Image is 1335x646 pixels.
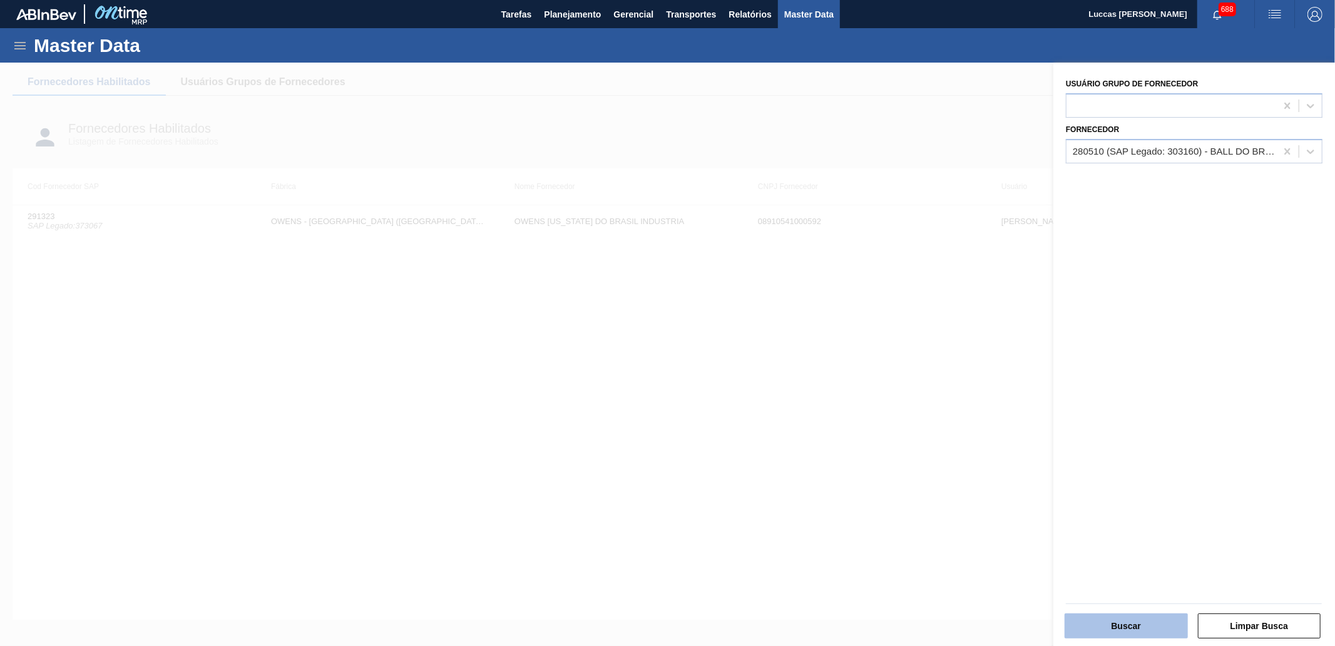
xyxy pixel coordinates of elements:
[784,7,834,22] span: Master Data
[729,7,771,22] span: Relatórios
[501,7,532,22] span: Tarefas
[1065,613,1188,638] button: Buscar
[666,7,716,22] span: Transportes
[1073,146,1277,156] div: 280510 (SAP Legado: 303160) - BALL DO BRASIL LTDA
[544,7,601,22] span: Planejamento
[614,7,654,22] span: Gerencial
[1307,7,1322,22] img: Logout
[1198,613,1321,638] button: Limpar Busca
[34,38,256,53] h1: Master Data
[1066,79,1198,88] label: Usuário Grupo de Fornecedor
[1066,125,1119,134] label: Fornecedor
[1219,3,1236,16] span: 688
[16,9,76,20] img: TNhmsLtSVTkK8tSr43FrP2fwEKptu5GPRR3wAAAABJRU5ErkJggg==
[1197,6,1237,23] button: Notificações
[1267,7,1282,22] img: userActions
